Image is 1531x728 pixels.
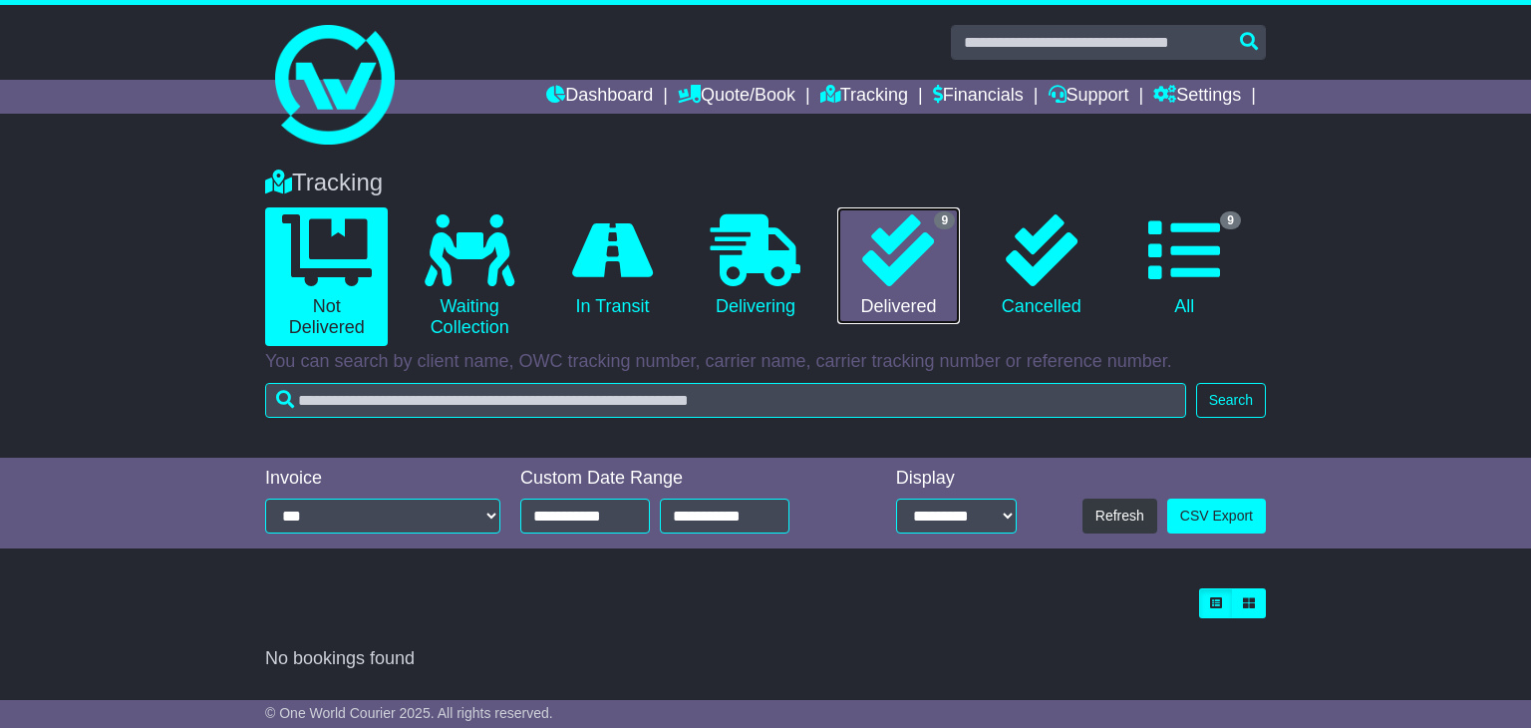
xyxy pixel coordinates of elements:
span: 9 [1220,211,1241,229]
a: 9 Delivered [837,207,960,325]
a: Financials [933,80,1024,114]
p: You can search by client name, OWC tracking number, carrier name, carrier tracking number or refe... [265,351,1266,373]
a: Dashboard [546,80,653,114]
a: Not Delivered [265,207,388,346]
button: Search [1196,383,1266,418]
a: Support [1049,80,1129,114]
a: Delivering [694,207,816,325]
div: No bookings found [265,648,1266,670]
div: Tracking [255,169,1276,197]
a: 9 All [1123,207,1246,325]
a: Settings [1153,80,1241,114]
div: Custom Date Range [520,468,840,490]
a: Waiting Collection [408,207,530,346]
div: Invoice [265,468,500,490]
a: Tracking [820,80,908,114]
a: In Transit [551,207,674,325]
a: Quote/Book [678,80,795,114]
a: Cancelled [980,207,1102,325]
div: Display [896,468,1018,490]
button: Refresh [1082,499,1157,534]
span: 9 [934,211,955,229]
a: CSV Export [1167,499,1266,534]
span: © One World Courier 2025. All rights reserved. [265,705,553,721]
